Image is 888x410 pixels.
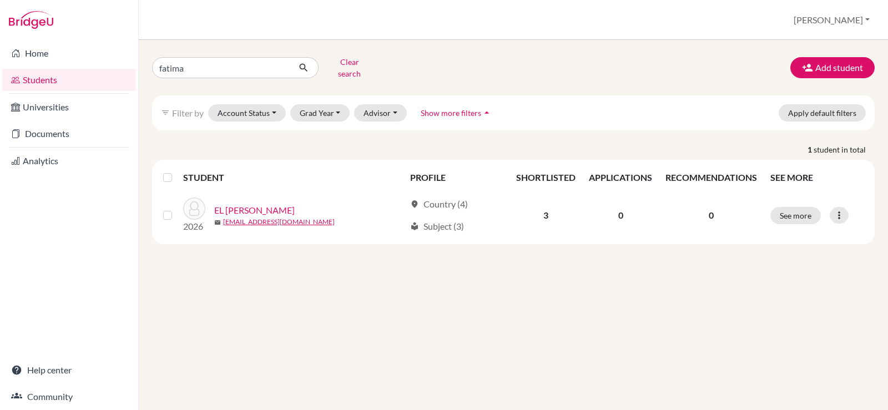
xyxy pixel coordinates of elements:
[2,96,136,118] a: Universities
[2,150,136,172] a: Analytics
[208,104,286,122] button: Account Status
[223,217,335,227] a: [EMAIL_ADDRESS][DOMAIN_NAME]
[183,220,205,233] p: 2026
[2,123,136,145] a: Documents
[172,108,204,118] span: Filter by
[410,222,419,231] span: local_library
[410,198,468,211] div: Country (4)
[161,108,170,117] i: filter_list
[214,204,295,217] a: EL [PERSON_NAME]
[509,191,582,240] td: 3
[410,220,464,233] div: Subject (3)
[403,164,509,191] th: PROFILE
[354,104,407,122] button: Advisor
[2,69,136,91] a: Students
[411,104,502,122] button: Show more filtersarrow_drop_up
[764,164,870,191] th: SEE MORE
[779,104,866,122] button: Apply default filters
[410,200,419,209] span: location_on
[421,108,481,118] span: Show more filters
[183,164,403,191] th: STUDENT
[509,164,582,191] th: SHORTLISTED
[290,104,350,122] button: Grad Year
[481,107,492,118] i: arrow_drop_up
[665,209,757,222] p: 0
[789,9,875,31] button: [PERSON_NAME]
[2,42,136,64] a: Home
[814,144,875,155] span: student in total
[582,191,659,240] td: 0
[152,57,290,78] input: Find student by name...
[2,359,136,381] a: Help center
[582,164,659,191] th: APPLICATIONS
[2,386,136,408] a: Community
[770,207,821,224] button: See more
[790,57,875,78] button: Add student
[183,198,205,220] img: EL SHARQAWI, Fatima Eslam
[808,144,814,155] strong: 1
[214,219,221,226] span: mail
[9,11,53,29] img: Bridge-U
[659,164,764,191] th: RECOMMENDATIONS
[319,53,380,82] button: Clear search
